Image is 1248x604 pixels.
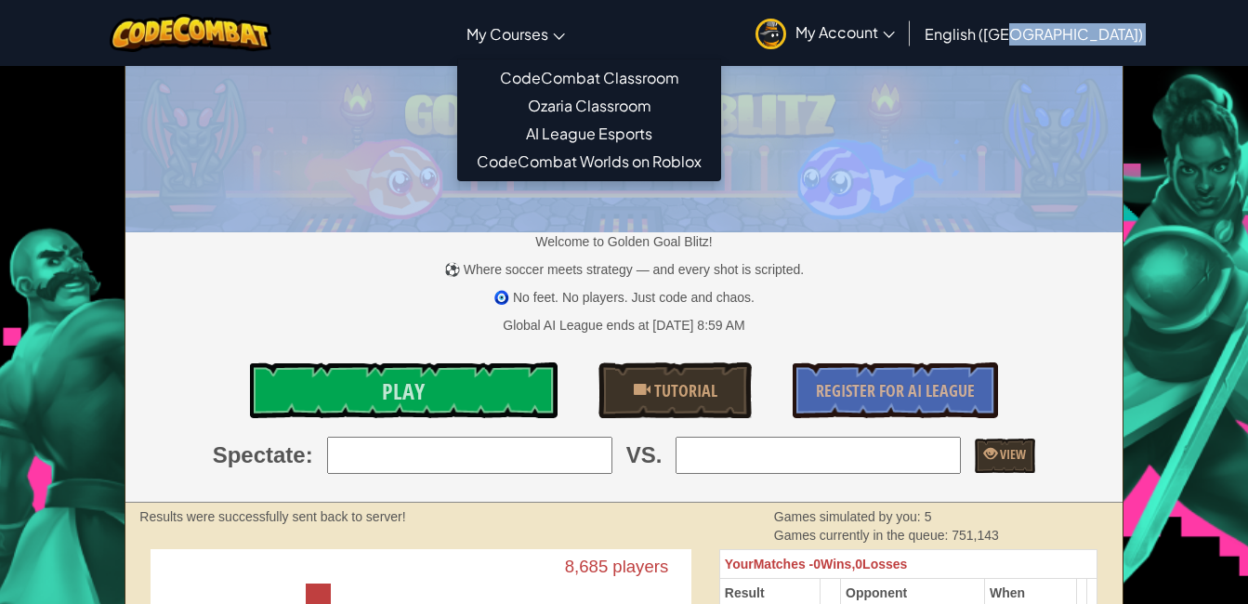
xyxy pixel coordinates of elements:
[793,362,997,418] a: Register for AI League
[125,232,1122,251] p: Welcome to Golden Goal Blitz!
[952,528,999,543] span: 751,143
[598,362,752,418] a: Tutorial
[139,509,405,524] strong: Results were successfully sent back to server!
[110,14,272,52] img: CodeCombat logo
[565,557,668,576] text: 8,685 players
[755,19,786,49] img: avatar
[626,440,663,471] span: VS.
[725,557,754,571] span: Your
[125,288,1122,307] p: 🧿 No feet. No players. Just code and chaos.
[457,8,574,59] a: My Courses
[754,557,814,571] span: Matches -
[719,550,1097,579] th: 0 0
[746,4,904,62] a: My Account
[997,445,1026,463] span: View
[503,316,744,335] div: Global AI League ends at [DATE] 8:59 AM
[125,260,1122,279] p: ⚽ Where soccer meets strategy — and every shot is scripted.
[382,376,425,406] span: Play
[821,557,855,571] span: Wins,
[458,92,720,120] a: Ozaria Classroom
[925,509,932,524] span: 5
[458,64,720,92] a: CodeCombat Classroom
[306,440,313,471] span: :
[213,440,306,471] span: Spectate
[466,24,548,44] span: My Courses
[816,379,975,402] span: Register for AI League
[925,24,1143,44] span: English ([GEOGRAPHIC_DATA])
[862,557,907,571] span: Losses
[774,528,952,543] span: Games currently in the queue:
[650,379,717,402] span: Tutorial
[125,59,1122,232] img: Golden Goal
[774,509,925,524] span: Games simulated by you:
[915,8,1152,59] a: English ([GEOGRAPHIC_DATA])
[795,22,895,42] span: My Account
[458,120,720,148] a: AI League Esports
[458,148,720,176] a: CodeCombat Worlds on Roblox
